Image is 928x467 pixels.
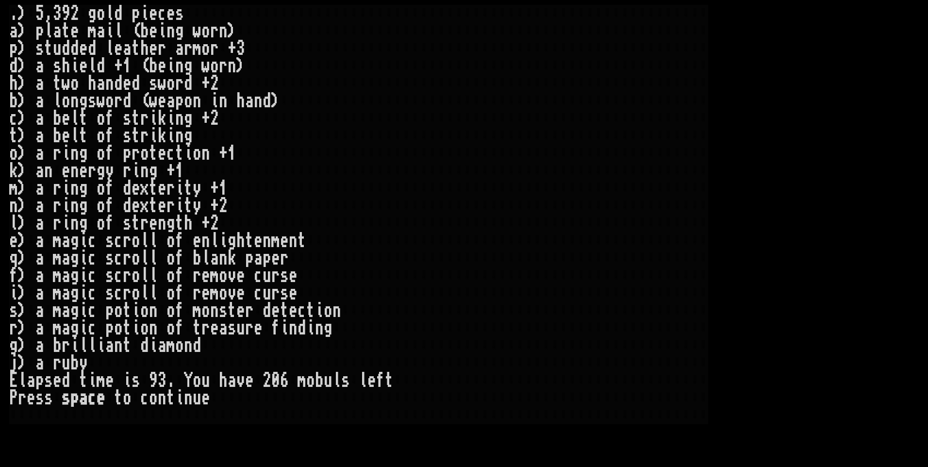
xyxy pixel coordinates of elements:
div: a [35,75,44,92]
div: c [158,5,166,22]
div: i [62,197,70,215]
div: c [166,145,175,162]
div: 9 [62,5,70,22]
div: 2 [210,110,219,127]
div: ) [18,232,27,250]
div: + [219,145,228,162]
div: e [149,22,158,40]
div: b [9,92,18,110]
div: + [210,197,219,215]
div: l [149,232,158,250]
div: r [53,215,62,232]
div: p [9,40,18,57]
div: o [201,40,210,57]
div: g [88,5,97,22]
div: h [62,57,70,75]
div: i [140,5,149,22]
div: n [175,110,184,127]
div: k [9,162,18,180]
div: ) [18,162,27,180]
div: s [105,250,114,267]
div: 5 [35,5,44,22]
div: p [175,92,184,110]
div: ) [18,5,27,22]
div: t [245,232,254,250]
div: w [158,75,166,92]
div: t [298,232,306,250]
div: n [263,232,271,250]
div: g [184,57,193,75]
div: e [79,40,88,57]
div: e [62,127,70,145]
div: t [149,180,158,197]
div: n [70,180,79,197]
div: a [35,162,44,180]
div: i [79,232,88,250]
div: 2 [210,75,219,92]
div: n [228,57,236,75]
div: c [114,232,123,250]
div: x [140,197,149,215]
div: w [62,75,70,92]
div: m [53,232,62,250]
div: m [53,250,62,267]
div: 2 [70,5,79,22]
div: h [236,232,245,250]
div: t [184,197,193,215]
div: r [140,127,149,145]
div: d [62,40,70,57]
div: e [62,162,70,180]
div: e [132,197,140,215]
div: f [105,197,114,215]
div: n [158,215,166,232]
div: t [53,75,62,92]
div: ) [18,215,27,232]
div: e [79,57,88,75]
div: n [44,162,53,180]
div: c [114,250,123,267]
div: l [70,110,79,127]
div: m [88,22,97,40]
div: l [105,40,114,57]
div: t [9,127,18,145]
div: n [105,75,114,92]
div: m [9,180,18,197]
div: o [140,145,149,162]
div: i [184,145,193,162]
div: e [123,75,132,92]
div: n [175,127,184,145]
div: d [123,92,132,110]
div: 3 [53,5,62,22]
div: g [70,232,79,250]
div: d [123,180,132,197]
div: t [184,180,193,197]
div: i [219,232,228,250]
div: d [132,75,140,92]
div: 1 [123,57,132,75]
div: + [201,215,210,232]
div: o [210,57,219,75]
div: ) [18,127,27,145]
div: e [158,180,166,197]
div: i [132,162,140,180]
div: g [79,180,88,197]
div: a [35,180,44,197]
div: y [105,162,114,180]
div: r [166,197,175,215]
div: n [201,232,210,250]
div: d [88,40,97,57]
div: e [158,92,166,110]
div: d [114,75,123,92]
div: d [9,57,18,75]
div: a [35,250,44,267]
div: e [193,232,201,250]
div: a [97,22,105,40]
div: o [97,145,105,162]
div: d [97,57,105,75]
div: r [175,75,184,92]
div: n [166,22,175,40]
div: t [132,215,140,232]
div: i [158,22,166,40]
div: r [140,110,149,127]
div: p [123,145,132,162]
